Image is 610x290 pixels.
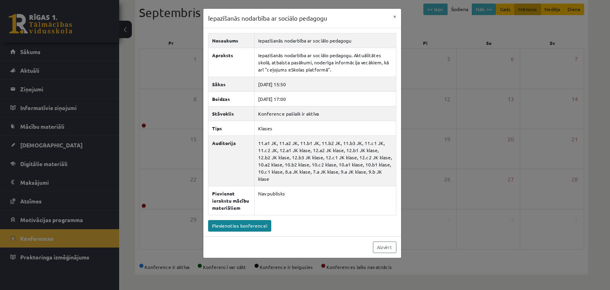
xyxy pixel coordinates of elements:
[208,186,254,215] th: Pievienot ierakstu mācību materiāliem
[208,121,254,135] th: Tips
[254,91,396,106] td: [DATE] 17:00
[208,77,254,91] th: Sākas
[208,91,254,106] th: Beidzas
[208,14,327,23] h3: Iepazīšanās nodarbība ar sociālo pedagogu
[208,33,254,48] th: Nosaukums
[254,48,396,77] td: Iepazīšanās nodarbība ar sociālo pedagogu. Aktuālitātes skolā, atbalsta pasākumi, noderīga inform...
[254,33,396,48] td: Iepazīšanās nodarbība ar sociālo pedagogu
[373,242,396,253] a: Aizvērt
[208,106,254,121] th: Stāvoklis
[208,135,254,186] th: Auditorija
[254,77,396,91] td: [DATE] 15:50
[254,186,396,215] td: Nav publisks
[254,106,396,121] td: Konference pašlaik ir aktīva
[254,121,396,135] td: Klases
[208,220,271,232] a: Pievienoties konferencei
[254,135,396,186] td: 11.a1 JK, 11.a2 JK, 11.b1 JK, 11.b2 JK, 11.b3 JK, 11.c1 JK, 11.c2 JK, 12.a1 JK klase, 12.a2 JK kl...
[208,48,254,77] th: Apraksts
[388,9,401,24] button: ×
